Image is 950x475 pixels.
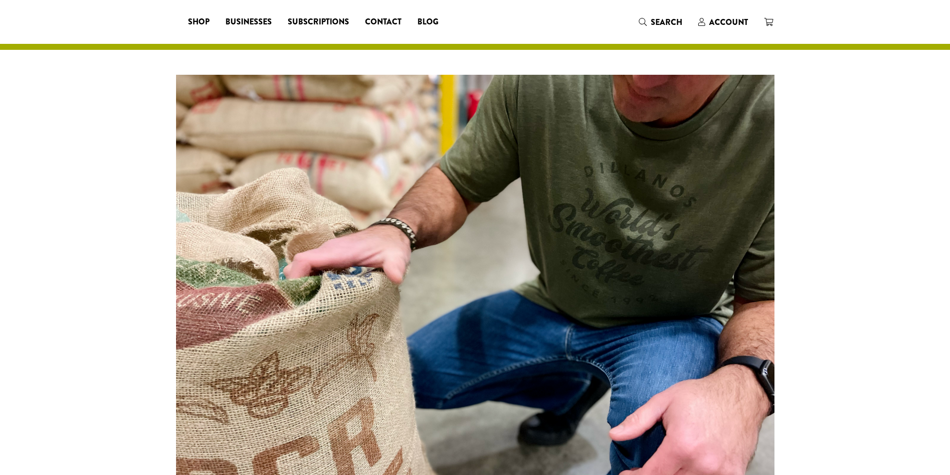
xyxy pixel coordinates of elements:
a: Contact [357,14,409,30]
a: Blog [409,14,446,30]
span: Search [651,16,682,28]
span: Shop [188,16,209,28]
span: Blog [417,16,438,28]
span: Subscriptions [288,16,349,28]
a: Search [631,14,690,30]
a: Account [690,14,756,30]
span: Account [709,16,748,28]
a: Businesses [217,14,280,30]
a: Subscriptions [280,14,357,30]
span: Businesses [225,16,272,28]
span: Contact [365,16,401,28]
a: Shop [180,14,217,30]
